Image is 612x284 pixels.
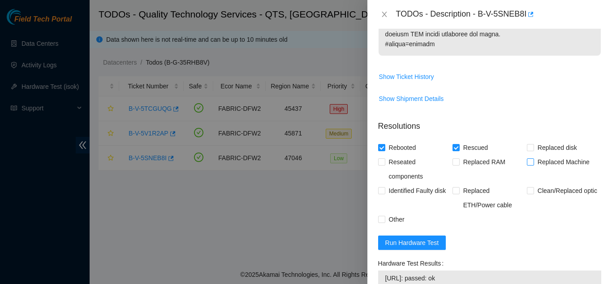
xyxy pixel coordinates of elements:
[460,140,491,155] span: Rescued
[534,184,601,198] span: Clean/Replaced optic
[379,92,444,106] button: Show Shipment Details
[460,155,509,169] span: Replaced RAM
[385,273,594,283] span: [URL]: passed: ok
[378,10,391,19] button: Close
[534,140,581,155] span: Replaced disk
[385,155,453,184] span: Reseated components
[534,155,593,169] span: Replaced Machine
[379,72,434,82] span: Show Ticket History
[385,140,420,155] span: Rebooted
[379,70,435,84] button: Show Ticket History
[396,7,601,22] div: TODOs - Description - B-V-5SNEB8I
[385,184,450,198] span: Identified Faulty disk
[379,94,444,104] span: Show Shipment Details
[381,11,388,18] span: close
[385,238,439,248] span: Run Hardware Test
[378,256,447,271] label: Hardware Test Results
[378,236,446,250] button: Run Hardware Test
[460,184,527,212] span: Replaced ETH/Power cable
[378,113,601,132] p: Resolutions
[385,212,408,227] span: Other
